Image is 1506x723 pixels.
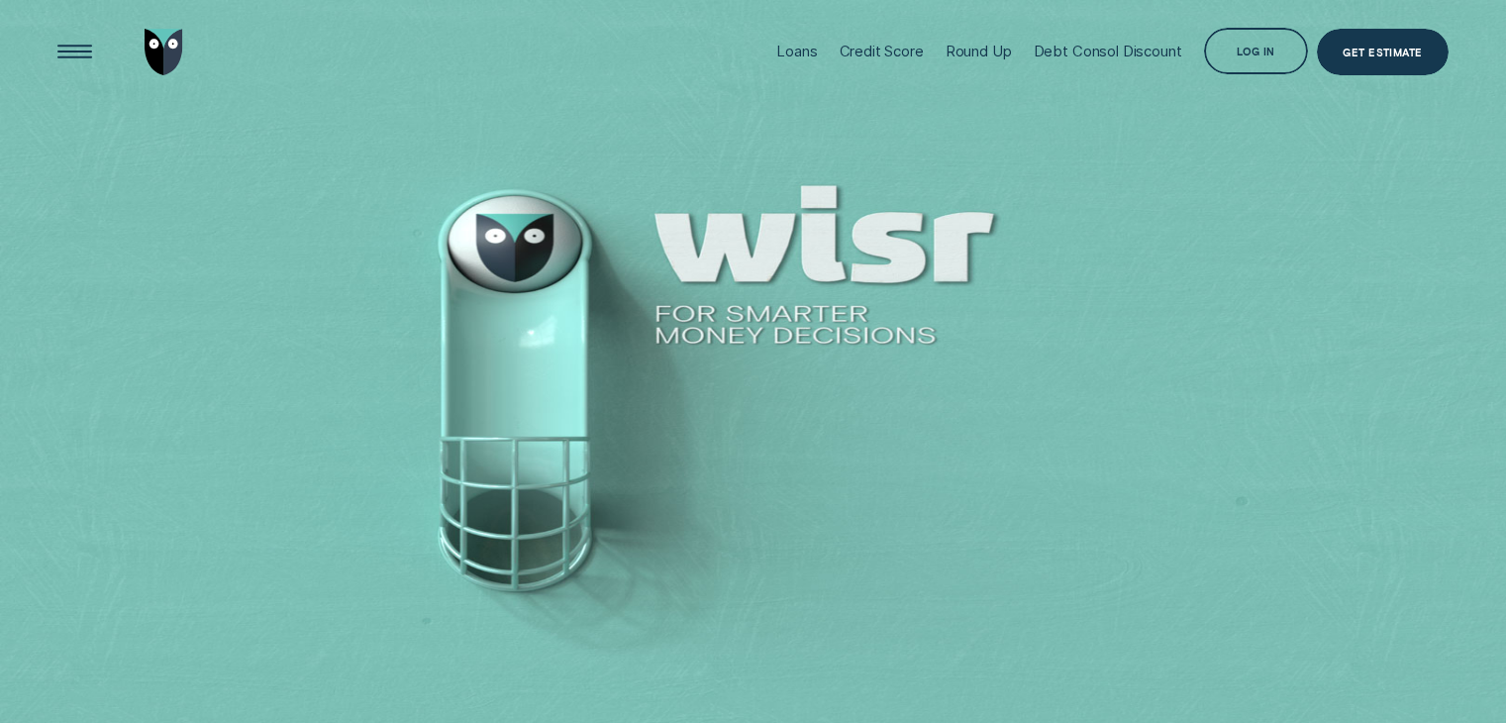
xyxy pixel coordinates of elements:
[776,43,817,60] div: Loans
[1034,43,1182,60] div: Debt Consol Discount
[1317,29,1449,76] a: Get Estimate
[145,29,184,76] img: Wisr
[51,29,99,76] button: Open Menu
[840,43,924,60] div: Credit Score
[1204,28,1309,75] button: Log in
[946,43,1012,60] div: Round Up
